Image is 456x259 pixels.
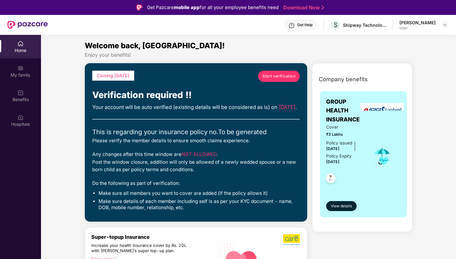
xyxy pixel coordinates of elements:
button: View details [326,201,357,211]
a: Start verification [258,71,300,82]
div: User [399,26,435,31]
strong: mobile app [174,4,200,10]
span: View details [331,203,352,209]
li: Make sure details of each member including self is as per your KYC document - name, DOB, mobile n... [98,198,300,211]
img: svg+xml;base64,PHN2ZyBpZD0iQmVuZWZpdHMiIHhtbG5zPSJodHRwOi8vd3d3LnczLm9yZy8yMDAwL3N2ZyIgd2lkdGg9Ij... [17,90,24,96]
img: New Pazcare Logo [7,21,48,29]
span: [DATE] [279,104,295,110]
img: svg+xml;base64,PHN2ZyB4bWxucz0iaHR0cDovL3d3dy53My5vcmcvMjAwMC9zdmciIHdpZHRoPSI0OC45NDMiIGhlaWdodD... [323,172,338,187]
div: Get Pazcare for all your employee benefits need [147,4,279,11]
div: Get Help [297,22,312,27]
img: insurerLogo [360,103,404,118]
div: Shipway Technology Pvt. Ltd [343,22,386,28]
span: Cover [326,124,363,130]
img: b5dec4f62d2307b9de63beb79f102df3.png [283,234,301,246]
img: svg+xml;base64,PHN2ZyBpZD0iSGVscC0zMngzMiIgeG1sbnM9Imh0dHA6Ly93d3cudzMub3JnLzIwMDAvc3ZnIiB3aWR0aD... [289,22,295,29]
div: This is regarding your insurance policy no. To be generated [92,127,300,137]
div: Policy issued [326,140,352,146]
span: Company benefits [319,75,368,84]
li: Make sure all members you want to cover are added (if the policy allows it) [98,190,300,196]
span: GROUP HEALTH INSURANCE [326,97,363,124]
div: Increase your health insurance cover by Rs. 20L with [PERSON_NAME]’s super top-up plan. [91,243,187,254]
div: Super-topup Insurance [91,234,213,240]
img: Stroke [321,4,324,11]
span: Start verification [262,73,295,79]
span: [DATE] [326,146,340,151]
span: S [334,21,338,29]
img: svg+xml;base64,PHN2ZyBpZD0iSG9tZSIgeG1sbnM9Imh0dHA6Ly93d3cudzMub3JnLzIwMDAvc3ZnIiB3aWR0aD0iMjAiIG... [17,40,24,47]
div: Your account will be auto verified (existing details will be considered as is) on . [92,103,300,111]
span: [DATE] [326,159,340,164]
img: svg+xml;base64,PHN2ZyBpZD0iRHJvcGRvd24tMzJ4MzIiIHhtbG5zPSJodHRwOi8vd3d3LnczLm9yZy8yMDAwL3N2ZyIgd2... [442,22,447,27]
span: ₹3 Lakhs [326,131,363,137]
span: Welcome back, [GEOGRAPHIC_DATA]! [85,41,225,50]
div: [PERSON_NAME] [399,20,435,26]
img: svg+xml;base64,PHN2ZyB3aWR0aD0iMjAiIGhlaWdodD0iMjAiIHZpZXdCb3g9IjAgMCAyMCAyMCIgZmlsbD0ibm9uZSIgeG... [17,65,24,71]
span: Closing [DATE] [97,73,130,78]
img: icon [372,146,392,167]
img: Logo [136,4,143,11]
div: Verification required !! [92,88,300,102]
div: Any changes after this time window are . Post the window closure, addition will only be allowed o... [92,151,300,173]
div: Do the following as part of verification: [92,180,300,187]
a: Download Now [283,4,322,11]
div: Policy Expiry [326,153,352,159]
div: Enjoy your benefits! [85,52,412,58]
span: NOT ALLOWED [181,151,217,157]
div: Please verify the member details to ensure smooth claims experience. [92,137,300,144]
img: svg+xml;base64,PHN2ZyBpZD0iSG9zcGl0YWxzIiB4bWxucz0iaHR0cDovL3d3dy53My5vcmcvMjAwMC9zdmciIHdpZHRoPS... [17,114,24,120]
